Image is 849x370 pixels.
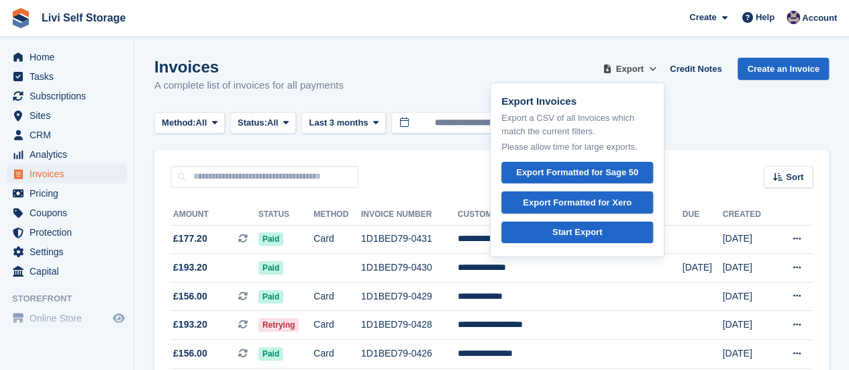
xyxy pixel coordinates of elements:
a: Preview store [111,310,127,326]
a: Create an Invoice [738,58,829,80]
span: Storefront [12,292,134,306]
span: Pricing [30,184,110,203]
span: Analytics [30,145,110,164]
a: Export Formatted for Xero [501,191,653,214]
a: Credit Notes [664,58,727,80]
td: [DATE] [683,254,723,283]
th: Customer [458,204,683,226]
span: Export [616,62,644,76]
span: Settings [30,242,110,261]
span: £193.20 [173,261,207,275]
a: menu [7,48,127,66]
a: menu [7,145,127,164]
span: All [267,116,279,130]
td: Card [313,311,361,340]
a: menu [7,309,127,328]
td: 1D1BED79-0429 [361,282,458,311]
a: menu [7,242,127,261]
th: Amount [170,204,258,226]
div: Export Formatted for Sage 50 [516,166,638,179]
p: Export a CSV of all Invoices which match the current filters. [501,111,653,138]
td: 1D1BED79-0426 [361,340,458,369]
span: £156.00 [173,289,207,304]
a: menu [7,223,127,242]
span: Retrying [258,318,299,332]
span: Invoices [30,165,110,183]
span: Tasks [30,67,110,86]
a: Export Formatted for Sage 50 [501,162,653,184]
button: Export [600,58,659,80]
span: Sort [786,171,803,184]
p: Please allow time for large exports. [501,140,653,154]
span: Subscriptions [30,87,110,105]
button: Last 3 months [301,112,386,134]
p: Export Invoices [501,94,653,109]
span: Capital [30,262,110,281]
a: Livi Self Storage [36,7,131,29]
th: Status [258,204,313,226]
a: Start Export [501,222,653,244]
a: menu [7,106,127,125]
a: menu [7,87,127,105]
span: Paid [258,347,283,361]
td: 1D1BED79-0430 [361,254,458,283]
span: Online Store [30,309,110,328]
th: Invoice Number [361,204,458,226]
span: Paid [258,261,283,275]
button: Status: All [230,112,296,134]
span: Account [802,11,837,25]
span: Paid [258,232,283,246]
span: Coupons [30,203,110,222]
td: Card [313,225,361,254]
span: CRM [30,126,110,144]
span: Protection [30,223,110,242]
div: Export Formatted for Xero [523,196,632,210]
a: menu [7,165,127,183]
img: stora-icon-8386f47178a22dfd0bd8f6a31ec36ba5ce8667c1dd55bd0f319d3a0aa187defe.svg [11,8,31,28]
a: menu [7,184,127,203]
button: Method: All [154,112,225,134]
span: All [196,116,207,130]
div: Start Export [552,226,602,239]
td: [DATE] [722,282,775,311]
th: Created [722,204,775,226]
span: Sites [30,106,110,125]
a: menu [7,203,127,222]
th: Method [313,204,361,226]
span: Home [30,48,110,66]
td: [DATE] [722,340,775,369]
td: 1D1BED79-0431 [361,225,458,254]
td: Card [313,340,361,369]
a: menu [7,126,127,144]
td: [DATE] [722,311,775,340]
a: menu [7,67,127,86]
span: Last 3 months [309,116,368,130]
img: Jim [787,11,800,24]
td: [DATE] [722,254,775,283]
h1: Invoices [154,58,344,76]
span: Paid [258,290,283,304]
td: Card [313,282,361,311]
td: [DATE] [722,225,775,254]
span: Create [689,11,716,24]
p: A complete list of invoices for all payments [154,78,344,93]
span: £193.20 [173,318,207,332]
td: 1D1BED79-0428 [361,311,458,340]
span: Method: [162,116,196,130]
span: £177.20 [173,232,207,246]
a: menu [7,262,127,281]
span: £156.00 [173,346,207,361]
span: Status: [238,116,267,130]
th: Due [683,204,723,226]
span: Help [756,11,775,24]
